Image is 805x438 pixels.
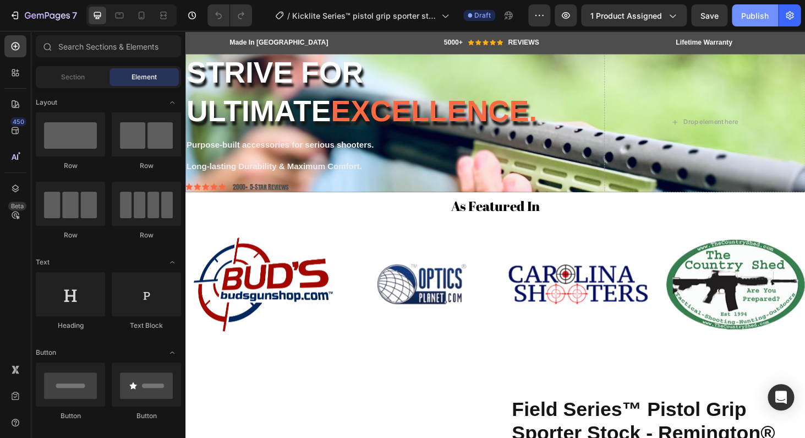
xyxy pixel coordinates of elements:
[292,10,437,21] span: Kicklite Series™ pistol grip sporter stock - Remington® 800 Platform
[112,230,181,240] div: Row
[36,411,105,421] div: Button
[36,230,105,240] div: Row
[177,214,325,326] img: gempages_573546625297810322-3079cb1b-2147-4322-bc65-9e6b7fc0fe9a.png
[207,4,252,26] div: Undo/Redo
[112,321,181,331] div: Text Block
[8,176,652,197] h2: As Featured In
[732,4,778,26] button: Publish
[590,10,662,21] span: 1 product assigned
[36,35,181,57] input: Search Sections & Elements
[10,117,26,126] div: 450
[163,94,181,111] span: Toggle open
[287,10,290,21] span: /
[132,72,157,82] span: Element
[9,214,157,326] img: gempages_573546625297810322-8a9c965a-4024-4344-91df-07b32876e224.png
[36,321,105,331] div: Heading
[36,257,50,267] span: Text
[112,161,181,171] div: Row
[581,4,687,26] button: 1 product assigned
[8,202,26,210] div: Beta
[530,93,589,101] div: Drop element here
[163,344,181,361] span: Toggle open
[344,214,492,326] img: gempages_573546625297810322-f403464d-013e-4136-ad21-e0c93175ac99.png
[61,72,85,82] span: Section
[768,384,794,410] div: Open Intercom Messenger
[4,4,82,26] button: 7
[112,411,181,421] div: Button
[36,98,57,107] span: Layout
[36,161,105,171] div: Row
[185,31,805,438] iframe: Design area
[36,348,56,358] span: Button
[474,10,491,20] span: Draft
[512,214,660,326] img: gempages_573546625297810322-6a7957ba-727f-4820-a37a-1d6c67bb4165.png
[741,10,769,21] div: Publish
[700,11,719,20] span: Save
[163,253,181,271] span: Toggle open
[691,4,727,26] button: Save
[72,9,77,22] p: 7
